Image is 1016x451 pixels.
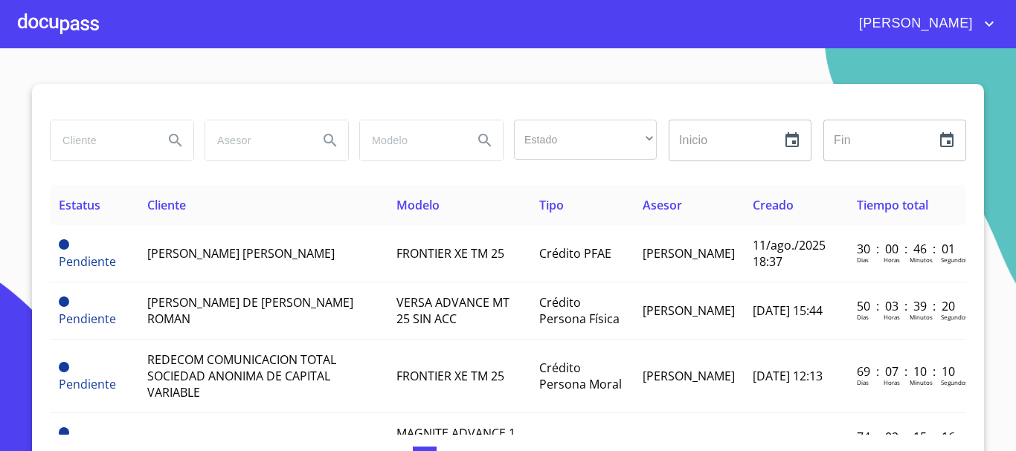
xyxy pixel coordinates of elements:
p: 69 : 07 : 10 : 10 [857,363,957,380]
span: Asesor [643,197,682,213]
span: [PERSON_NAME] [643,368,735,384]
span: [PERSON_NAME] [643,433,735,450]
span: 11/ago./2025 18:37 [753,237,826,270]
span: [PERSON_NAME] DE [PERSON_NAME] ROMAN [147,294,353,327]
span: Pendiente [59,376,116,392]
p: Segundos [941,378,968,386]
span: AURA [PERSON_NAME] [147,433,274,450]
p: Minutos [910,256,933,264]
p: 74 : 02 : 15 : 16 [857,429,957,445]
span: Tipo [539,197,564,213]
span: Contado PFAE [539,433,618,450]
span: Pendiente [59,239,69,250]
p: Segundos [941,313,968,321]
span: Cliente [147,197,186,213]
span: Tiempo total [857,197,928,213]
p: Horas [884,378,900,386]
p: 30 : 00 : 46 : 01 [857,241,957,257]
span: Crédito Persona Moral [539,360,622,392]
span: REDECOM COMUNICACION TOTAL SOCIEDAD ANONIMA DE CAPITAL VARIABLE [147,351,336,400]
span: Estatus [59,197,100,213]
p: Minutos [910,313,933,321]
span: [DATE] 17:08 [753,433,823,450]
span: Pendiente [59,311,116,327]
p: Dias [857,256,869,264]
button: Search [158,123,193,158]
span: Crédito Persona Física [539,294,620,327]
span: Crédito PFAE [539,245,611,262]
p: Horas [884,313,900,321]
p: Horas [884,256,900,264]
span: [PERSON_NAME] [643,245,735,262]
span: VERSA ADVANCE MT 25 SIN ACC [396,294,509,327]
button: account of current user [848,12,998,36]
p: Dias [857,378,869,386]
span: Pendiente [59,296,69,307]
span: [DATE] 12:13 [753,368,823,384]
span: [PERSON_NAME] [848,12,980,36]
span: FRONTIER XE TM 25 [396,368,504,384]
span: [PERSON_NAME] [643,302,735,319]
button: Search [312,123,348,158]
p: Minutos [910,378,933,386]
p: 50 : 03 : 39 : 20 [857,298,957,314]
input: search [51,120,152,160]
p: Dias [857,313,869,321]
p: Segundos [941,256,968,264]
span: Pendiente [59,253,116,270]
span: Modelo [396,197,440,213]
span: Pendiente [59,362,69,372]
button: Search [467,123,503,158]
span: [DATE] 15:44 [753,302,823,319]
div: ​ [514,120,657,160]
span: [PERSON_NAME] [PERSON_NAME] [147,245,335,262]
span: FRONTIER XE TM 25 [396,245,504,262]
input: search [360,120,461,160]
span: Creado [753,197,794,213]
input: search [205,120,306,160]
span: Pendiente [59,427,69,438]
